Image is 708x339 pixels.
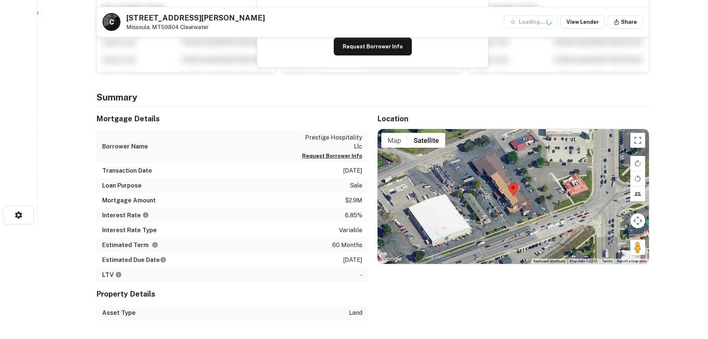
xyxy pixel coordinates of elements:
a: Open this area in Google Maps (opens a new window) [379,254,404,264]
svg: LTVs displayed on the website are for informational purposes only and may be reported incorrectly... [115,271,122,278]
h6: Loan Purpose [102,181,142,190]
h6: Transaction Date [102,166,152,175]
button: Map camera controls [630,213,645,228]
p: C [109,17,113,27]
button: Share [608,15,643,29]
button: Keyboard shortcuts [533,259,565,264]
h6: Interest Rate Type [102,226,157,235]
button: Rotate map counterclockwise [630,171,645,186]
a: C [103,13,120,31]
h6: Interest Rate [102,211,149,220]
button: Rotate map clockwise [630,156,645,171]
p: variable [339,226,362,235]
h6: Estimated Due Date [102,256,167,265]
button: Tilt map [630,186,645,201]
img: Google [379,254,404,264]
h6: Borrower Name [102,142,148,151]
h6: Mortgage Amount [102,196,156,205]
button: Request Borrower Info [334,38,412,55]
p: sale [350,181,362,190]
p: 6.85% [345,211,362,220]
p: [DATE] [343,166,362,175]
h5: Property Details [96,288,368,300]
p: $2.9m [345,196,362,205]
button: Request Borrower Info [302,151,362,160]
h6: LTV [102,271,122,279]
a: Clearwater [180,24,208,30]
span: Map data ©2025 [570,259,598,263]
p: prestige hospitality llc [295,133,362,151]
button: Show street map [381,133,407,148]
svg: The interest rates displayed on the website are for informational purposes only and may be report... [142,212,149,218]
p: 60 months [332,241,362,250]
p: Missoula, MT59804 [126,24,265,31]
svg: Term is based on a standard schedule for this type of loan. [152,242,158,248]
button: Toggle fullscreen view [630,133,645,148]
h5: [STREET_ADDRESS][PERSON_NAME] [126,14,265,22]
h4: Summary [96,90,649,104]
p: - [360,271,362,279]
svg: Estimate is based on a standard schedule for this type of loan. [160,256,167,263]
h6: Estimated Term [102,241,158,250]
iframe: Chat Widget [671,279,708,315]
a: Report a map error [617,259,647,263]
a: Terms (opens in new tab) [602,259,612,263]
button: Show satellite imagery [407,133,445,148]
a: View Lender [560,15,605,29]
h6: Asset Type [102,308,136,317]
button: Drag Pegman onto the map to open Street View [630,240,645,255]
h5: Location [377,113,649,124]
p: [DATE] [343,256,362,265]
h5: Mortgage Details [96,113,368,124]
p: land [349,308,362,317]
